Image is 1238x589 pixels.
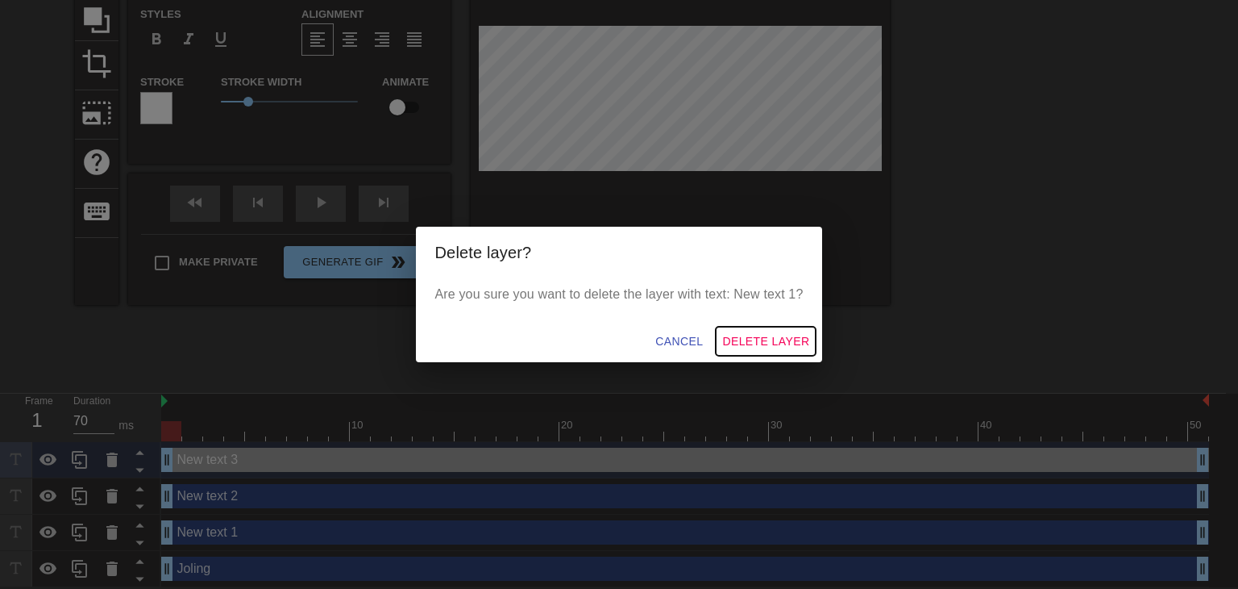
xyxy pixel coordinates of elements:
button: Cancel [649,327,709,357]
h2: Delete layer? [435,240,804,265]
span: Cancel [655,332,703,352]
span: Delete Layer [722,332,809,352]
p: Are you sure you want to delete the layer with text: New text 1? [435,285,804,304]
button: Delete Layer [716,327,816,357]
